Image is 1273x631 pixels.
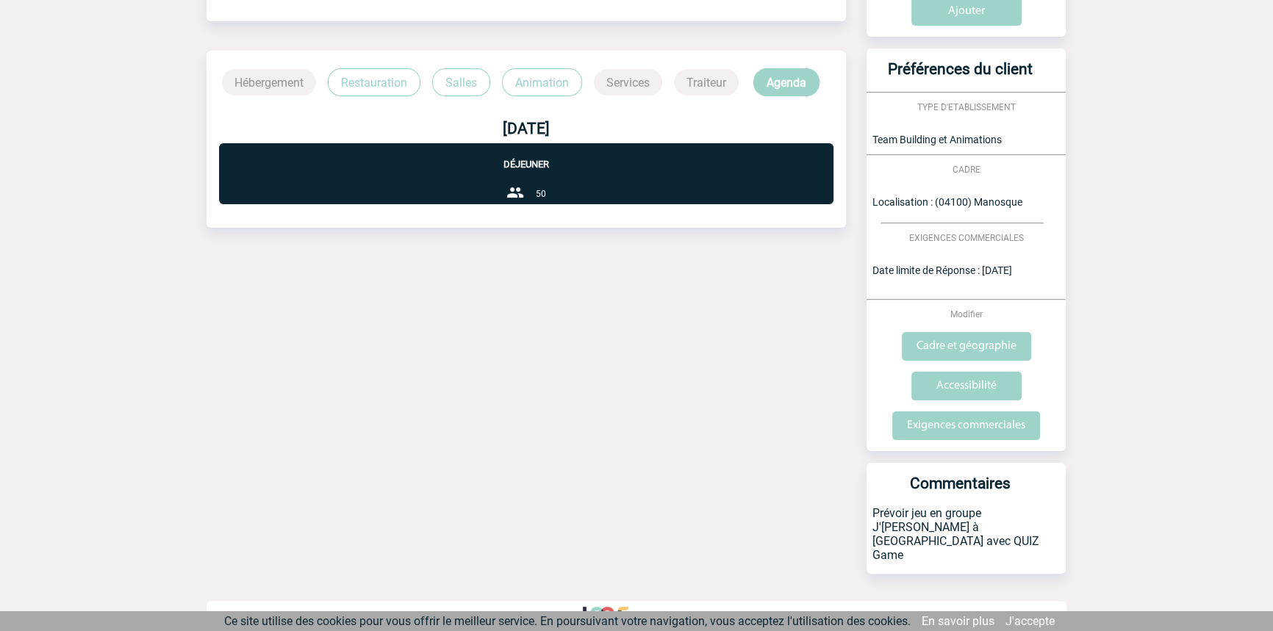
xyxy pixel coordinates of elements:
[953,165,980,175] span: CADRE
[502,68,582,96] p: Animation
[872,196,1022,208] span: Localisation : (04100) Manosque
[583,607,628,624] img: http://www.idealmeetingsevents.fr/
[432,68,490,96] p: Salles
[222,69,316,95] p: Hébergement
[911,372,1022,400] input: Accessibilité
[503,120,550,137] b: [DATE]
[536,189,546,199] span: 50
[872,475,1048,506] h3: Commentaires
[753,68,820,96] p: Agenda
[531,607,583,621] a: FAQ
[950,309,983,320] span: Modifier
[328,68,420,96] p: Restauration
[661,610,742,621] p: Digital Assistance
[674,69,739,95] p: Traiteur
[909,233,1024,243] span: EXIGENCES COMMERCIALES
[594,69,662,95] p: Services
[872,60,1048,92] h3: Préférences du client
[867,506,1066,574] p: Prévoir jeu en groupe J'[PERSON_NAME] à [GEOGRAPHIC_DATA] avec QUIZ Game
[872,264,1012,276] span: Date limite de Réponse : [DATE]
[506,184,524,201] img: group-24-px-b.png
[922,614,994,628] a: En savoir plus
[892,411,1040,440] input: Exigences commerciales
[917,102,1016,112] span: TYPE D'ETABLISSEMENT
[872,134,1002,145] span: Team Building et Animations
[531,610,551,621] p: FAQ
[902,332,1031,361] input: Cadre et géographie
[219,143,833,170] p: Déjeuner
[224,614,911,628] span: Ce site utilise des cookies pour vous offrir le meilleur service. En poursuivant votre navigation...
[1005,614,1055,628] a: J'accepte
